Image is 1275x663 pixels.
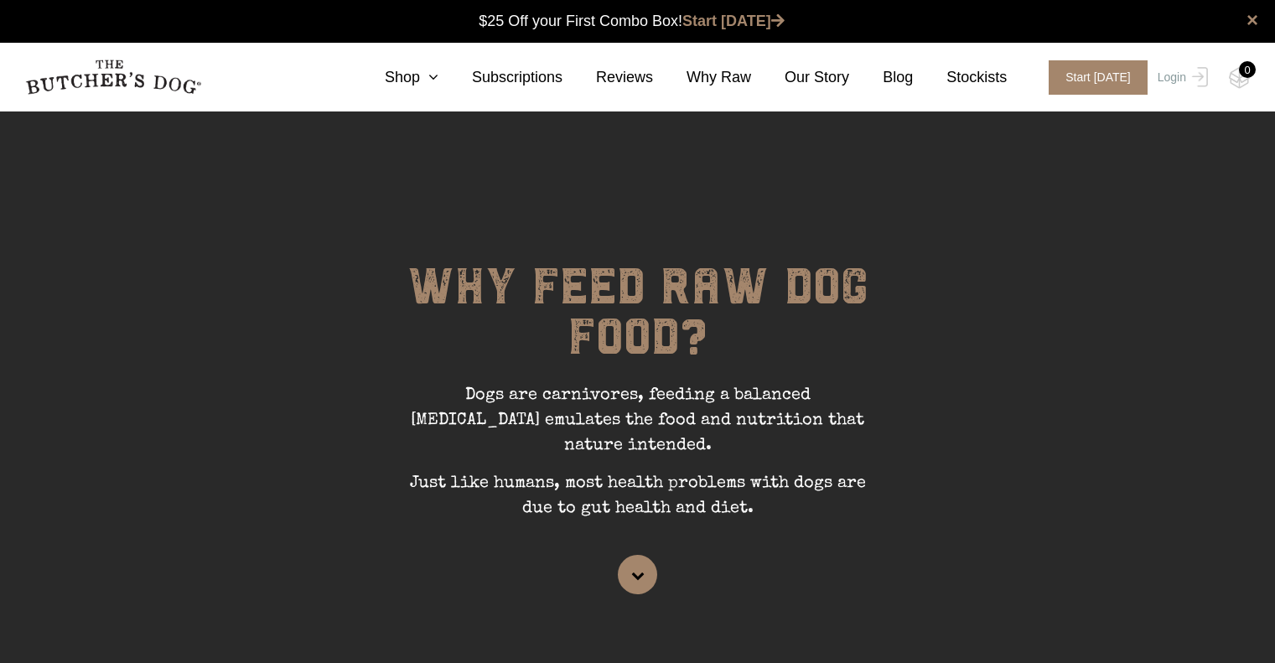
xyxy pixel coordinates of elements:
a: Reviews [562,66,653,89]
a: Blog [849,66,913,89]
a: Why Raw [653,66,751,89]
span: Start [DATE] [1049,60,1148,95]
div: 0 [1239,61,1256,78]
a: Our Story [751,66,849,89]
p: Dogs are carnivores, feeding a balanced [MEDICAL_DATA] emulates the food and nutrition that natur... [386,383,889,471]
h1: WHY FEED RAW DOG FOOD? [386,262,889,383]
a: Subscriptions [438,66,562,89]
a: Start [DATE] [682,13,785,29]
a: Login [1153,60,1208,95]
p: Just like humans, most health problems with dogs are due to gut health and diet. [386,471,889,534]
a: Stockists [913,66,1007,89]
a: close [1246,10,1258,30]
a: Start [DATE] [1032,60,1153,95]
img: TBD_Cart-Empty.png [1229,67,1250,89]
a: Shop [351,66,438,89]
